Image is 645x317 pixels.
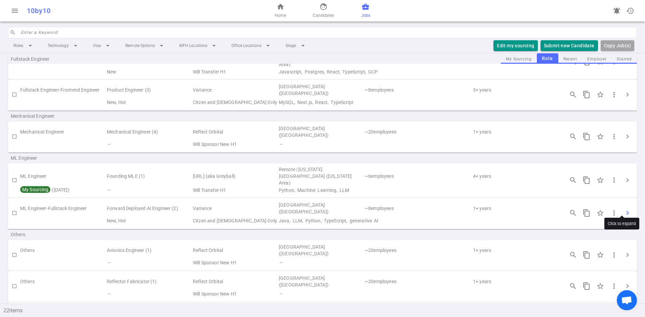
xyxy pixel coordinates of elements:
[593,248,607,262] div: Click to Starred
[278,68,558,76] td: Technical Skills Javascript, Postgres, React, TypeScript, GCP
[566,248,580,262] button: Open job engagements details
[20,68,106,76] td: My Sourcing
[8,82,20,107] td: Check to Select for Matching
[42,40,85,52] li: Technology
[593,129,607,144] div: Click to Starred
[623,91,632,99] span: chevron_right
[20,274,106,289] td: Others
[583,209,591,217] span: content_copy
[580,130,593,143] button: Copy this job's short summary. For full job description, use 3 dots -> Copy Long JD
[278,98,558,107] td: Technical Skills MySQL, Next.js, React, TypeScript
[106,98,192,107] td: Flags
[279,260,283,265] i: —
[192,186,278,195] td: Visa
[20,216,106,225] td: My Sourcing
[275,3,286,19] a: Home
[623,209,632,217] span: chevron_right
[610,4,623,17] a: Go to see announcements
[20,82,106,98] td: Fullstack Engineer-Frontend Engineer
[106,274,192,289] td: Reflector Fabricator (1)
[11,113,97,119] span: Mechanical Engineer
[361,3,370,11] span: business_center
[278,186,558,195] td: Technical Skills Python, Machine Learning, LLM
[626,7,634,15] span: history
[8,4,21,17] button: Open menu
[192,201,278,216] td: Variance
[106,124,192,140] td: Mechanical Engineer (4)
[107,188,111,193] i: —
[583,91,591,99] span: content_copy
[593,279,607,293] div: Click to Starred
[541,40,598,51] button: Submit new Candidate
[472,124,558,140] td: Experience
[20,201,106,216] td: ML Engineer-Fullstack Engineer
[621,279,634,293] button: Click to expand
[361,12,370,19] span: Jobs
[106,258,192,267] td: Flags
[364,274,472,289] td: 20 | Employee Count
[637,301,645,309] button: expand_less
[107,291,111,297] i: —
[192,258,278,267] td: Visa
[20,187,70,193] span: ( [DATE] )
[192,98,278,107] td: Visa
[566,279,580,293] button: Open job engagements details
[192,274,278,289] td: Reflect Orbital
[593,206,607,220] div: Click to Starred
[623,282,632,290] span: chevron_right
[278,140,558,149] td: Technical Skills
[610,251,618,259] span: more_vert
[278,166,364,186] td: Remote | New York City (New York Area)
[364,166,472,186] td: 6 | Employee Count
[106,68,192,76] td: Flags
[361,3,370,19] a: Jobs
[278,289,558,299] td: Technical Skills
[364,124,472,140] td: 20 | Employee Count
[364,243,472,258] td: 20 | Employee Count
[21,187,49,192] span: My Sourcing
[278,243,364,258] td: Los Angeles (Los Angeles Area)
[621,206,634,220] button: Click to expand
[20,289,106,299] td: My Sourcing
[278,274,364,289] td: Los Angeles (Los Angeles Area)
[580,173,593,187] button: Copy this job's short summary. For full job description, use 3 dots -> Copy Long JD
[106,140,192,149] td: Flags
[472,166,558,186] td: Experience
[621,130,634,143] button: Click to expand
[580,206,593,220] button: Copy this job's short summary. For full job description, use 3 dots -> Copy Long JD
[583,251,591,259] span: content_copy
[88,40,117,52] li: Visa
[192,216,278,225] td: Visa
[174,40,223,52] li: WFH Locations
[569,176,577,184] span: search_insights
[313,12,334,19] span: Candidates
[613,7,621,15] span: notifications_active
[106,216,192,225] td: Flags
[593,88,607,102] div: Click to Starred
[192,124,278,140] td: Reflect Orbital
[623,176,632,184] span: chevron_right
[623,251,632,259] span: chevron_right
[8,243,20,267] td: Check to Select for Matching
[106,289,192,299] td: Flags
[107,142,111,147] i: —
[192,243,278,258] td: Reflect Orbital
[275,12,286,19] span: Home
[20,258,106,267] td: My Sourcing
[276,3,285,11] span: home
[621,88,634,101] button: Click to expand
[472,243,558,258] td: Experience
[610,176,618,184] span: more_vert
[472,274,558,289] td: Experience
[20,243,106,258] td: Others
[472,201,558,216] td: Experience
[623,4,637,17] button: Open history
[610,209,618,217] span: more_vert
[8,124,20,149] td: Check to Select for Matching
[8,201,20,225] td: Check to Select for Matching
[20,124,106,140] td: Mechanical Engineer
[20,166,106,186] td: ML Engineer
[493,40,537,51] button: Edit my sourcing
[569,282,577,290] span: search_insights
